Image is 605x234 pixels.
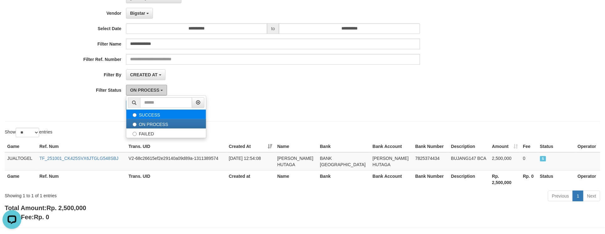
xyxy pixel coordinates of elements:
[126,170,226,188] th: Trans. UID
[226,141,275,152] th: Created At: activate to sort column ascending
[370,141,413,152] th: Bank Account
[37,141,126,152] th: Ref. Num
[275,152,318,171] td: [PERSON_NAME] HUTAGA
[226,170,275,188] th: Created at
[275,170,318,188] th: Name
[490,170,521,188] th: Rp. 2,500,000
[490,152,521,171] td: 2,500,000
[5,190,247,199] div: Showing 1 to 1 of 1 entries
[521,141,538,152] th: Fee
[126,8,153,19] button: Bigstar
[318,141,370,152] th: Bank
[318,152,370,171] td: BANK [GEOGRAPHIC_DATA]
[5,128,52,137] label: Show entries
[521,170,538,188] th: Rp. 0
[5,214,49,220] b: Total Fee:
[449,152,490,171] td: BUJANG147 BCA
[583,191,600,201] a: Next
[318,170,370,188] th: Bank
[16,128,39,137] select: Showentries
[538,170,575,188] th: Status
[5,152,37,171] td: JUALTOGEL
[130,88,159,93] span: ON PROCESS
[540,156,546,161] span: SUCCESS
[133,113,137,117] input: SUCCESS
[126,110,206,119] label: SUCCESS
[226,152,275,171] td: [DATE] 12:54:08
[3,3,21,21] button: Open LiveChat chat widget
[575,170,600,188] th: Operator
[126,141,226,152] th: Trans. UID
[34,214,49,220] span: Rp. 0
[126,69,166,80] button: CREATED AT
[5,170,37,188] th: Game
[413,141,449,152] th: Bank Number
[126,152,226,171] td: V2-68c26615ef2e29140a09d89a-1311389574
[5,204,86,211] b: Total Amount:
[449,170,490,188] th: Description
[370,152,413,171] td: [PERSON_NAME] HUTAGA
[37,170,126,188] th: Ref. Num
[449,141,490,152] th: Description
[130,11,145,16] span: Bigstar
[573,191,583,201] a: 1
[370,170,413,188] th: Bank Account
[126,128,206,138] label: FAILED
[126,119,206,128] label: ON PROCESS
[521,152,538,171] td: 0
[275,141,318,152] th: Name
[46,204,86,211] span: Rp. 2,500,000
[413,170,449,188] th: Bank Number
[126,85,167,95] button: ON PROCESS
[490,141,521,152] th: Amount: activate to sort column ascending
[548,191,573,201] a: Previous
[130,72,158,77] span: CREATED AT
[413,152,449,171] td: 7825374434
[133,122,137,127] input: ON PROCESS
[39,156,118,161] a: TF_251001_CK425SVX6JTGLG548SBJ
[133,132,137,136] input: FAILED
[267,23,279,34] span: to
[538,141,575,152] th: Status
[575,141,600,152] th: Operator
[5,141,37,152] th: Game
